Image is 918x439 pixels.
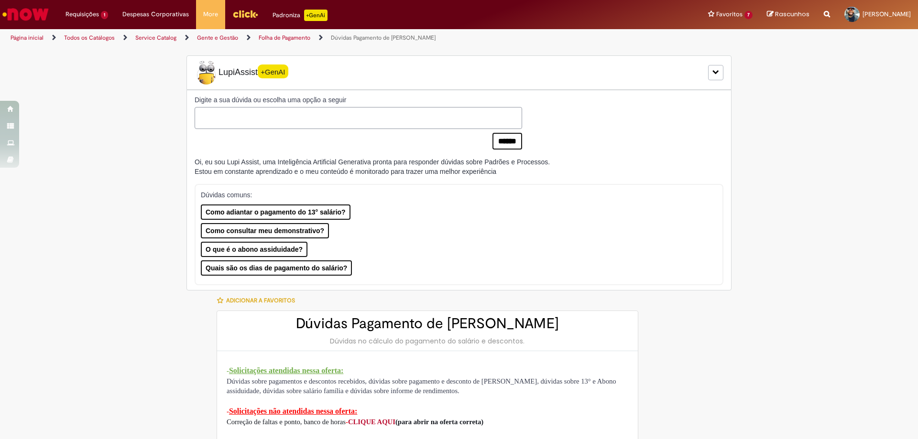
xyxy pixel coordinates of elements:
img: ServiceNow [1,5,50,24]
a: Gente e Gestão [197,34,238,42]
a: Todos os Catálogos [64,34,115,42]
button: Como adiantar o pagamento do 13° salário? [201,204,350,220]
span: Despesas Corporativas [122,10,189,19]
span: [PERSON_NAME] [863,10,911,18]
span: +GenAI [258,64,288,78]
p: Dúvidas sobre pagamentos e descontos recebidos, dúvidas sobre pagamento e desconto de [PERSON_NAM... [227,376,628,396]
button: O que é o abono assiduidade? [201,242,307,257]
ul: Trilhas de página [7,29,605,47]
span: More [203,10,218,19]
h2: Dúvidas Pagamento de [PERSON_NAME] [227,316,628,332]
button: Quais são os dias de pagamento do salário? [201,260,352,276]
span: (para abrir na oferta correta) [395,418,483,426]
img: Lupi [195,61,219,85]
span: Requisições [66,10,99,19]
div: LupiLupiAssist+GenAI [186,55,732,90]
div: Oi, eu sou Lupi Assist, uma Inteligência Artificial Generativa pronta para responder dúvidas sobr... [195,157,550,176]
span: 7 [744,11,753,19]
span: - [227,407,229,415]
span: - [227,367,229,375]
div: Dúvidas no cálculo do pagamento do salário e descontos. [227,336,628,346]
span: Favoritos [716,10,743,19]
a: CLIQUE AQUI [348,418,395,426]
span: Solicitações atendidas nessa oferta: [229,366,344,375]
span: Correção de faltas e ponto, banco de horas [227,418,346,426]
label: Digite a sua dúvida ou escolha uma opção a seguir [195,95,522,105]
a: Rascunhos [767,10,809,19]
a: Service Catalog [135,34,176,42]
span: Solicitações não atendidas nessa oferta: [229,407,357,415]
button: Adicionar a Favoritos [217,290,300,311]
span: 1 [101,11,108,19]
span: Adicionar a Favoritos [226,297,295,304]
a: Folha de Pagamento [259,34,310,42]
a: Página inicial [11,34,44,42]
div: Padroniza [273,10,328,21]
img: click_logo_yellow_360x200.png [232,7,258,21]
span: - [346,418,348,426]
span: Rascunhos [775,10,809,19]
a: Dúvidas Pagamento de [PERSON_NAME] [331,34,436,42]
span: LupiAssist [195,61,288,85]
p: Dúvidas comuns: [201,190,704,200]
p: +GenAi [304,10,328,21]
button: Como consultar meu demonstrativo? [201,223,329,238]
